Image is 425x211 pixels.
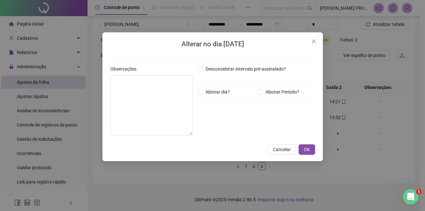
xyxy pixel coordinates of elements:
[299,144,315,155] button: OK
[311,39,316,44] span: close
[203,65,289,72] span: Desconsiderar intervalo pré-assinalado?
[263,88,301,95] span: Abonar Período?
[110,65,141,72] label: Observações
[268,144,296,155] button: Cancelar
[403,189,419,205] iframe: Intercom live chat
[273,146,291,153] span: Cancelar
[203,88,232,95] span: Abonar dia?
[110,39,315,50] h2: Alterar no dia [DATE]
[416,189,421,194] span: 1
[304,146,310,153] span: OK
[309,36,319,47] button: Close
